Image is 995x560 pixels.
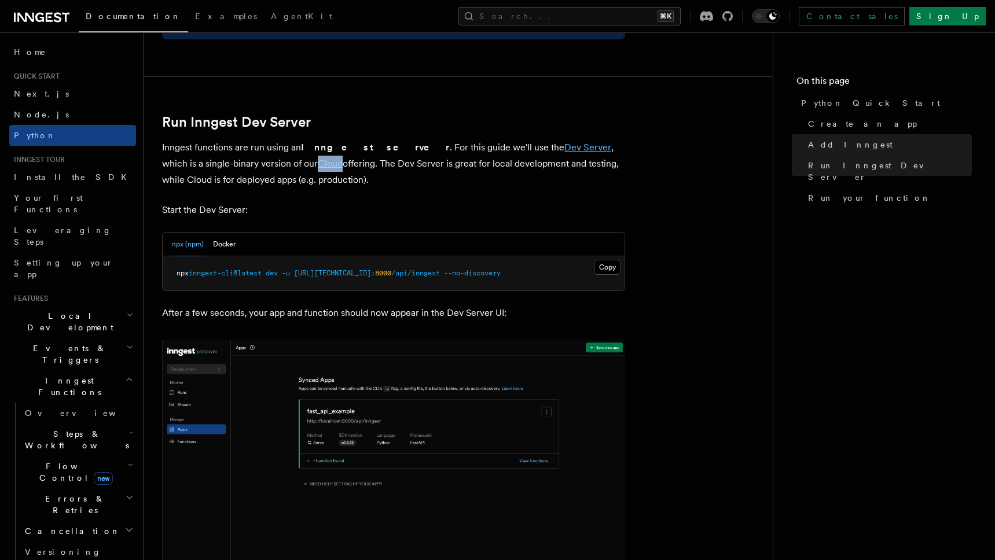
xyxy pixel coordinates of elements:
span: Features [9,294,48,303]
span: [URL][TECHNICAL_ID]: [294,269,375,277]
a: Contact sales [799,7,905,25]
a: Python Quick Start [796,93,972,113]
span: Events & Triggers [9,342,126,366]
span: Cancellation [20,525,120,537]
a: Python [9,125,136,146]
button: Inngest Functions [9,370,136,403]
a: Next.js [9,83,136,104]
button: Search...⌘K [458,7,681,25]
span: Overview [25,408,144,418]
span: Your first Functions [14,193,83,214]
span: dev [266,269,278,277]
span: Home [14,46,46,58]
span: Run Inngest Dev Server [808,160,972,183]
a: Examples [188,3,264,31]
a: Sign Up [909,7,986,25]
span: Leveraging Steps [14,226,112,246]
span: --no-discovery [444,269,501,277]
button: Local Development [9,305,136,338]
button: Toggle dark mode [752,9,780,23]
p: After a few seconds, your app and function should now appear in the Dev Server UI: [162,305,625,321]
a: Run Inngest Dev Server [162,114,311,130]
a: Setting up your app [9,252,136,285]
button: Errors & Retries [20,488,136,521]
span: 8000 [375,269,391,277]
span: Quick start [9,72,60,81]
a: Add Inngest [803,134,972,155]
kbd: ⌘K [658,10,674,22]
span: Examples [195,12,257,21]
button: Copy [594,260,621,275]
h4: On this page [796,74,972,93]
span: -u [282,269,290,277]
button: npx (npm) [172,233,204,256]
button: Docker [213,233,236,256]
span: Flow Control [20,460,127,484]
span: Add Inngest [808,139,893,150]
p: Inngest functions are run using an . For this guide we'll use the , which is a single-binary vers... [162,139,625,188]
span: Local Development [9,310,126,333]
button: Events & Triggers [9,338,136,370]
span: Errors & Retries [20,493,126,516]
span: Python Quick Start [801,97,940,109]
button: Cancellation [20,521,136,541]
span: /api/inngest [391,269,440,277]
a: Your first Functions [9,187,136,220]
span: Next.js [14,89,69,98]
a: AgentKit [264,3,339,31]
a: Leveraging Steps [9,220,136,252]
span: Inngest tour [9,155,65,164]
button: Flow Controlnew [20,456,136,488]
a: Cloud [318,158,343,169]
a: Install the SDK [9,167,136,187]
p: Start the Dev Server: [162,202,625,218]
span: Setting up your app [14,258,113,279]
span: inngest-cli@latest [189,269,262,277]
a: Overview [20,403,136,423]
span: npx [177,269,189,277]
span: AgentKit [271,12,332,21]
a: Dev Server [564,142,611,153]
a: Home [9,42,136,62]
span: new [94,472,113,485]
span: Inngest Functions [9,375,125,398]
span: Install the SDK [14,172,134,182]
strong: Inngest server [301,142,450,153]
span: Create an app [808,118,917,130]
a: Create an app [803,113,972,134]
span: Versioning [25,547,101,557]
button: Steps & Workflows [20,423,136,456]
a: Run your function [803,187,972,208]
span: Documentation [86,12,181,21]
a: Run Inngest Dev Server [803,155,972,187]
a: Documentation [79,3,188,32]
span: Run your function [808,192,931,204]
a: Node.js [9,104,136,125]
span: Python [14,131,56,140]
span: Steps & Workflows [20,428,129,451]
span: Node.js [14,110,69,119]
